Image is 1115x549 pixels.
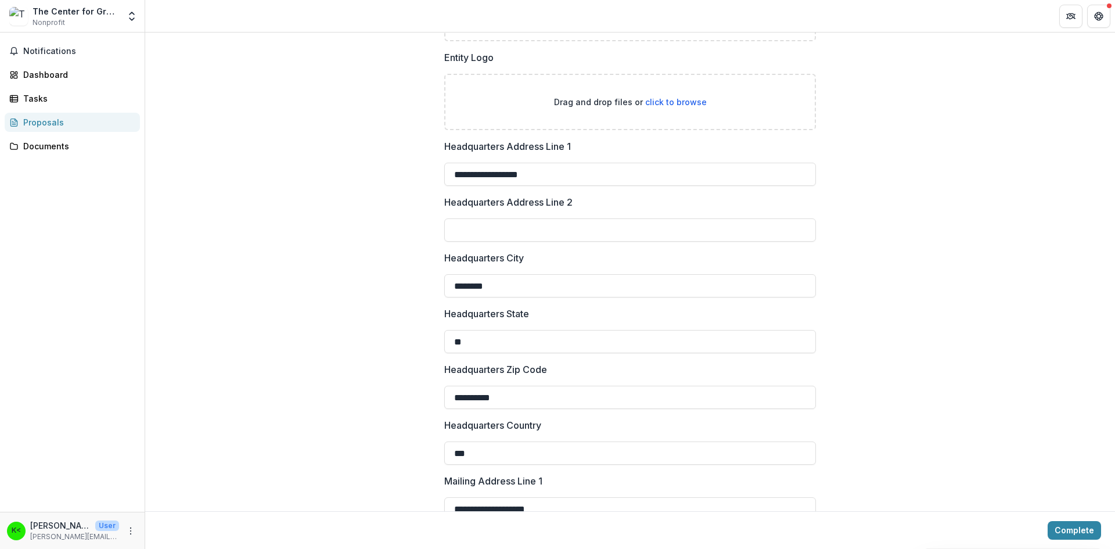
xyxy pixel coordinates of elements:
span: click to browse [645,97,707,107]
p: Mailing Address Line 1 [444,474,542,488]
span: Nonprofit [33,17,65,28]
p: Headquarters Address Line 1 [444,139,571,153]
div: Keith Rose <keith@growjustice.org> [12,527,21,534]
a: Proposals [5,113,140,132]
button: Notifications [5,42,140,60]
div: Proposals [23,116,131,128]
div: Tasks [23,92,131,105]
p: Headquarters State [444,307,529,321]
button: More [124,524,138,538]
button: Get Help [1087,5,1110,28]
p: [PERSON_NAME] <[PERSON_NAME][EMAIL_ADDRESS][DOMAIN_NAME]> [30,519,91,532]
img: The Center for Growing Justice [9,7,28,26]
p: [PERSON_NAME][EMAIL_ADDRESS][DOMAIN_NAME] [30,532,119,542]
div: The Center for Growing Justice [33,5,119,17]
p: Headquarters Country [444,418,541,432]
span: Notifications [23,46,135,56]
button: Open entity switcher [124,5,140,28]
div: Documents [23,140,131,152]
p: Headquarters City [444,251,524,265]
button: Complete [1048,521,1101,540]
p: Headquarters Address Line 2 [444,195,573,209]
button: Partners [1059,5,1082,28]
p: Entity Logo [444,51,494,64]
a: Documents [5,137,140,156]
p: Drag and drop files or [554,96,707,108]
a: Dashboard [5,65,140,84]
div: Dashboard [23,69,131,81]
p: Headquarters Zip Code [444,363,547,376]
p: User [95,521,119,531]
a: Tasks [5,89,140,108]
